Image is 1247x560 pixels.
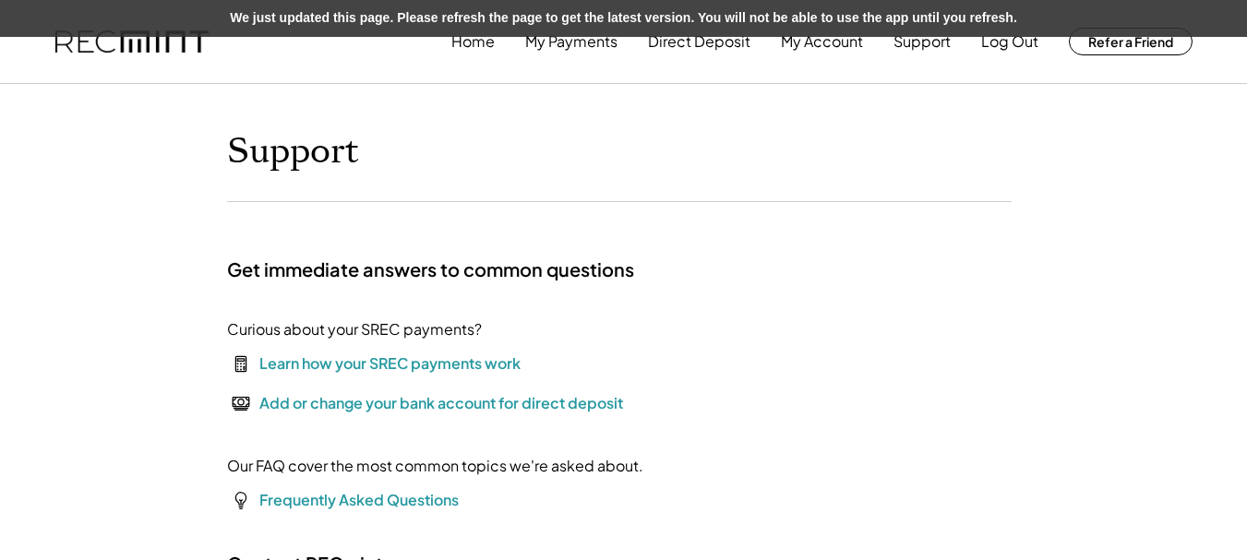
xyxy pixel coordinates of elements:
button: Direct Deposit [648,23,750,60]
button: My Account [781,23,863,60]
button: My Payments [525,23,618,60]
div: Curious about your SREC payments? [227,318,482,340]
button: Refer a Friend [1069,28,1193,55]
button: Support [893,23,951,60]
img: recmint-logotype%403x.png [55,30,209,54]
button: Log Out [981,23,1038,60]
h2: Get immediate answers to common questions [227,257,634,281]
div: Learn how your SREC payments work [259,352,521,375]
h1: Support [227,130,359,173]
a: Frequently Asked Questions [259,490,459,509]
button: Home [451,23,495,60]
div: Add or change your bank account for direct deposit [259,392,623,414]
div: Our FAQ cover the most common topics we're asked about. [227,455,643,477]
